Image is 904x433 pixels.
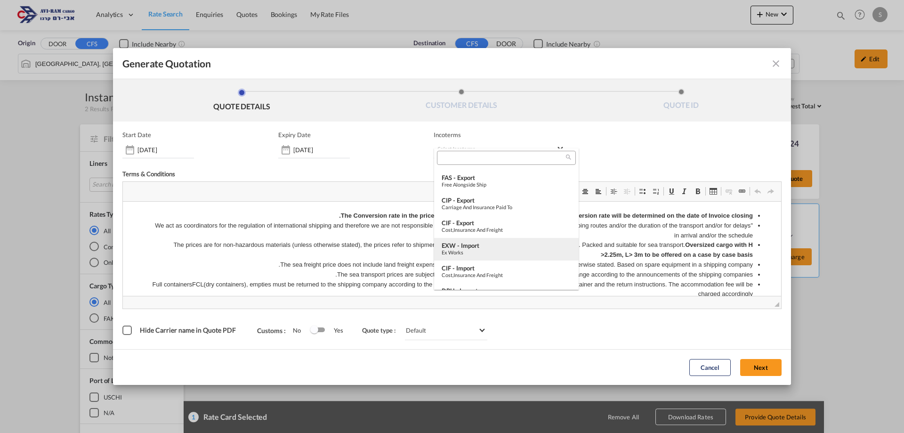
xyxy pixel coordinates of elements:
[442,264,571,272] div: CIF - import
[28,19,630,39] li: "We act as coordinators for the regulation of international shipping and therefore we are not res...
[442,196,571,204] div: CIP - export
[216,10,630,17] strong: The Conversion rate in the price quote is for the date of the quote only. Final conversion rate w...
[442,227,571,233] div: Cost,Insurance and Freight
[442,287,571,294] div: DPU - import
[442,242,571,249] div: EXW - import
[442,249,571,255] div: Ex Works
[28,39,630,58] li: The prices are for non-hazardous materials (unless otherwise stated), the prices refer to shipmen...
[28,68,630,78] li: The sea transport prices are subject to the prices of the shipping companies and may change accor...
[442,174,571,181] div: FAS - export
[442,181,571,188] div: Free Alongside Ship
[565,154,572,161] md-icon: icon-magnify
[442,204,571,210] div: Carriage and Insurance Paid to
[28,58,630,68] li: The sea freight price does not include land freight expenses abroad and/or other expenses abroad,...
[442,272,571,278] div: Cost,Insurance and Freight
[28,78,630,98] li: Full containersFCL(dry containers), empties must be returned to the shipping company according to...
[442,219,571,227] div: CIF - export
